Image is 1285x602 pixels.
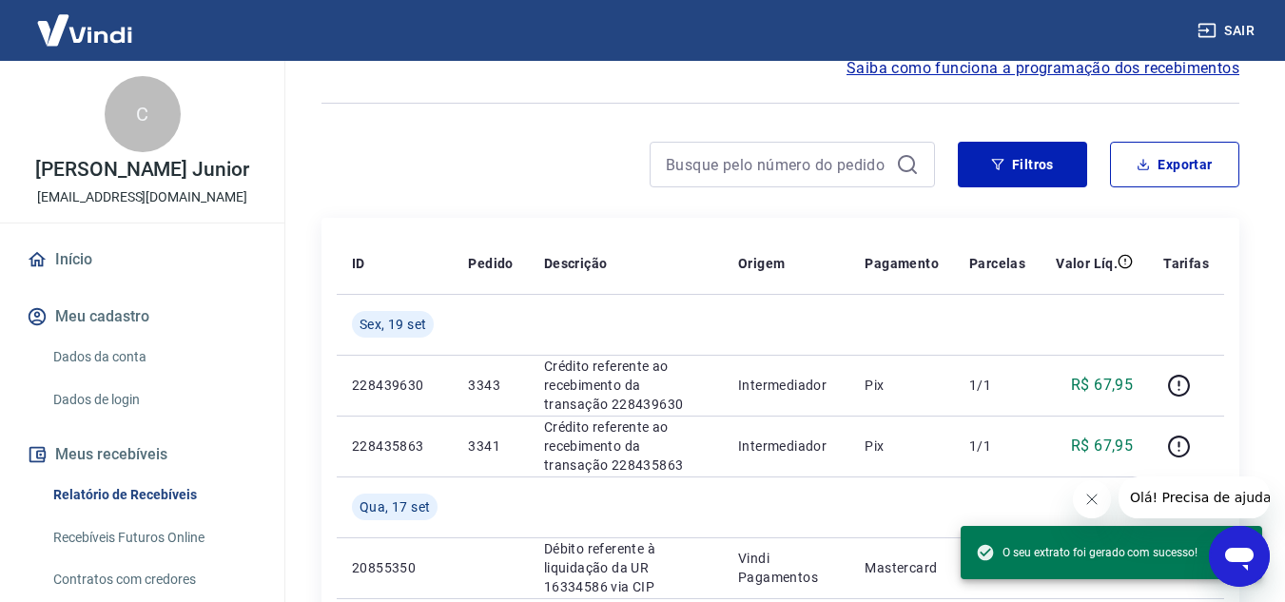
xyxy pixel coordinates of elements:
p: 3343 [468,376,513,395]
p: 3341 [468,437,513,456]
p: 228435863 [352,437,438,456]
p: Crédito referente ao recebimento da transação 228435863 [544,418,708,475]
button: Sair [1194,13,1262,49]
p: Mastercard [865,558,939,577]
p: Intermediador [738,376,834,395]
a: Recebíveis Futuros Online [46,518,262,557]
p: R$ 67,95 [1071,435,1133,457]
p: Origem [738,254,785,273]
p: Pix [865,437,939,456]
button: Meus recebíveis [23,434,262,476]
p: Débito referente à liquidação da UR 16334586 via CIP [544,539,708,596]
p: 20855350 [352,558,438,577]
button: Exportar [1110,142,1239,187]
a: Dados de login [46,380,262,419]
p: [PERSON_NAME] Junior [35,160,249,180]
button: Filtros [958,142,1087,187]
p: Pagamento [865,254,939,273]
iframe: Mensagem da empresa [1119,476,1270,518]
a: Saiba como funciona a programação dos recebimentos [847,57,1239,80]
p: Descrição [544,254,608,273]
p: Crédito referente ao recebimento da transação 228439630 [544,357,708,414]
p: R$ 67,95 [1071,374,1133,397]
a: Início [23,239,262,281]
p: Parcelas [969,254,1025,273]
p: ID [352,254,365,273]
p: Pedido [468,254,513,273]
p: 228439630 [352,376,438,395]
p: 1/1 [969,437,1025,456]
iframe: Botão para abrir a janela de mensagens [1209,526,1270,587]
span: Qua, 17 set [360,497,430,516]
p: Tarifas [1163,254,1209,273]
a: Dados da conta [46,338,262,377]
a: Contratos com credores [46,560,262,599]
button: Meu cadastro [23,296,262,338]
p: Intermediador [738,437,834,456]
p: Valor Líq. [1056,254,1118,273]
p: 1/1 [969,376,1025,395]
span: Sex, 19 set [360,315,426,334]
span: O seu extrato foi gerado com sucesso! [976,543,1197,562]
span: Olá! Precisa de ajuda? [11,13,160,29]
a: Relatório de Recebíveis [46,476,262,515]
div: C [105,76,181,152]
p: Vindi Pagamentos [738,549,834,587]
p: Pix [865,376,939,395]
p: [EMAIL_ADDRESS][DOMAIN_NAME] [37,187,247,207]
input: Busque pelo número do pedido [666,150,888,179]
img: Vindi [23,1,146,59]
iframe: Fechar mensagem [1073,480,1111,518]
